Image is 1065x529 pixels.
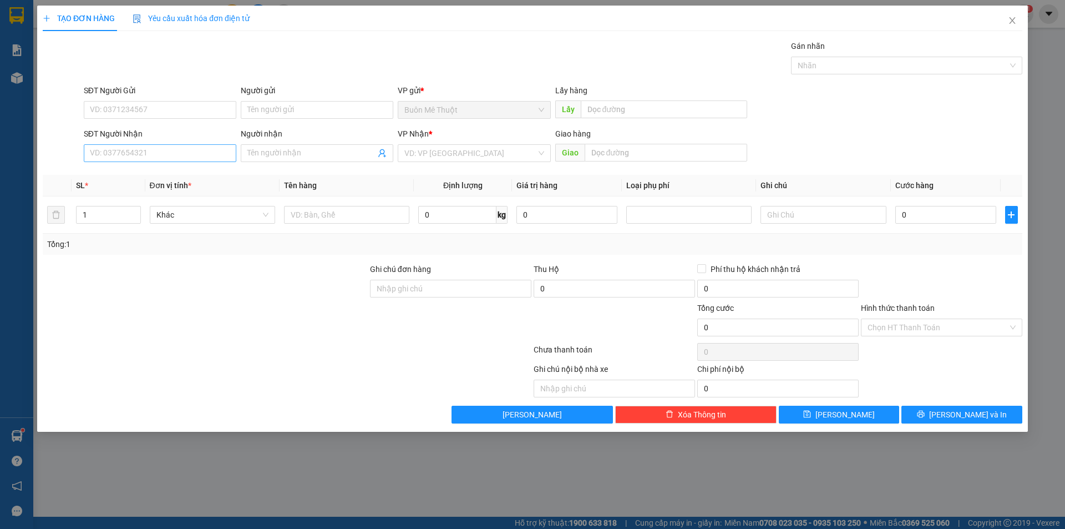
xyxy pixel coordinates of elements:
[757,175,891,197] th: Ghi chú
[861,304,935,313] label: Hình thức thanh toán
[130,48,242,63] div: 0988853919
[534,265,559,274] span: Thu Hộ
[398,129,429,138] span: VP Nhận
[84,128,236,140] div: SĐT Người Nhận
[133,14,141,23] img: icon
[666,410,673,419] span: delete
[761,206,886,224] input: Ghi Chú
[370,265,431,274] label: Ghi chú đơn hàng
[555,100,581,118] span: Lấy
[133,14,250,23] span: Yêu cầu xuất hóa đơn điện tử
[929,409,1007,421] span: [PERSON_NAME] và In
[1005,206,1017,224] button: plus
[503,409,562,421] span: [PERSON_NAME]
[43,14,115,23] span: TẠO ĐƠN HÀNG
[697,304,734,313] span: Tổng cước
[370,280,531,298] input: Ghi chú đơn hàng
[8,70,124,83] div: 50.000
[284,206,409,224] input: VD: Bàn, Ghế
[555,86,587,95] span: Lấy hàng
[616,406,777,424] button: deleteXóa Thông tin
[555,129,591,138] span: Giao hàng
[284,181,317,190] span: Tên hàng
[130,9,242,48] div: [GEOGRAPHIC_DATA] (Hàng)
[398,84,551,97] div: VP gửi
[534,380,695,397] input: Nhập ghi chú
[779,406,899,424] button: save[PERSON_NAME]
[47,238,411,250] div: Tổng: 1
[84,84,236,97] div: SĐT Người Gửi
[9,9,122,23] div: Buôn Mê Thuột
[895,181,934,190] span: Cước hàng
[241,128,393,140] div: Người nhận
[532,344,696,363] div: Chưa thanh toán
[534,363,695,380] div: Ghi chú nội bộ nhà xe
[555,144,585,162] span: Giao
[697,363,859,380] div: Chi phí nội bộ
[496,206,508,224] span: kg
[130,9,156,21] span: Nhận:
[43,14,50,22] span: plus
[1008,16,1017,25] span: close
[706,263,805,275] span: Phí thu hộ khách nhận trả
[585,144,747,162] input: Dọc đường
[378,149,387,158] span: user-add
[405,102,544,118] span: Buôn Mê Thuột
[443,181,483,190] span: Định lượng
[791,42,825,51] label: Gán nhãn
[1006,210,1017,219] span: plus
[622,175,756,197] th: Loại phụ phí
[241,84,393,97] div: Người gửi
[902,406,1022,424] button: printer[PERSON_NAME] và In
[156,206,268,223] span: Khác
[516,181,557,190] span: Giá trị hàng
[997,6,1028,37] button: Close
[47,206,65,224] button: delete
[9,11,27,22] span: Gửi:
[678,409,726,421] span: Xóa Thông tin
[917,410,925,419] span: printer
[581,100,747,118] input: Dọc đường
[816,409,875,421] span: [PERSON_NAME]
[8,71,26,83] span: CR :
[804,410,812,419] span: save
[150,181,191,190] span: Đơn vị tính
[77,181,85,190] span: SL
[452,406,613,424] button: [PERSON_NAME]
[516,206,617,224] input: 0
